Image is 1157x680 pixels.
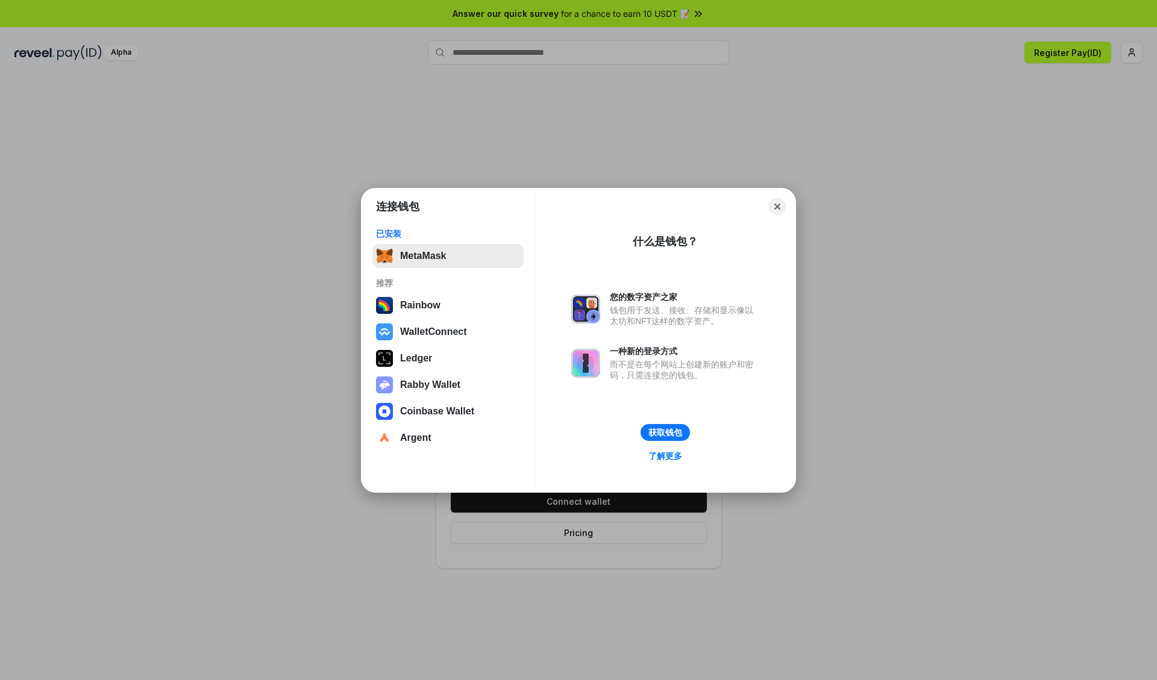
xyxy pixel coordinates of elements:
[610,292,759,302] div: 您的数字资产之家
[648,427,682,438] div: 获取钱包
[769,198,786,215] button: Close
[400,251,446,261] div: MetaMask
[372,320,524,344] button: WalletConnect
[400,406,474,417] div: Coinbase Wallet
[376,350,393,367] img: svg+xml,%3Csvg%20xmlns%3D%22http%3A%2F%2Fwww.w3.org%2F2000%2Fsvg%22%20width%3D%2228%22%20height%3...
[372,293,524,317] button: Rainbow
[633,234,698,249] div: 什么是钱包？
[376,248,393,264] img: svg+xml,%3Csvg%20fill%3D%22none%22%20height%3D%2233%22%20viewBox%3D%220%200%2035%2033%22%20width%...
[400,300,441,311] div: Rainbow
[372,244,524,268] button: MetaMask
[376,429,393,446] img: svg+xml,%3Csvg%20width%3D%2228%22%20height%3D%2228%22%20viewBox%3D%220%200%2028%2028%22%20fill%3D...
[571,349,600,378] img: svg+xml,%3Csvg%20xmlns%3D%22http%3A%2F%2Fwww.w3.org%2F2000%2Fsvg%22%20fill%3D%22none%22%20viewBox...
[610,305,759,326] div: 钱包用于发送、接收、存储和显示像以太坊和NFT这样的数字资产。
[400,379,460,390] div: Rabby Wallet
[610,359,759,381] div: 而不是在每个网站上创建新的账户和密码，只需连接您的钱包。
[400,432,431,443] div: Argent
[372,399,524,423] button: Coinbase Wallet
[648,451,682,461] div: 了解更多
[641,424,690,441] button: 获取钱包
[400,326,467,337] div: WalletConnect
[376,199,419,214] h1: 连接钱包
[376,228,520,239] div: 已安装
[376,323,393,340] img: svg+xml,%3Csvg%20width%3D%2228%22%20height%3D%2228%22%20viewBox%3D%220%200%2028%2028%22%20fill%3D...
[372,346,524,370] button: Ledger
[641,448,689,464] a: 了解更多
[376,403,393,420] img: svg+xml,%3Csvg%20width%3D%2228%22%20height%3D%2228%22%20viewBox%3D%220%200%2028%2028%22%20fill%3D...
[610,346,759,357] div: 一种新的登录方式
[400,353,432,364] div: Ledger
[376,297,393,314] img: svg+xml,%3Csvg%20width%3D%22120%22%20height%3D%22120%22%20viewBox%3D%220%200%20120%20120%22%20fil...
[372,373,524,397] button: Rabby Wallet
[376,278,520,289] div: 推荐
[372,426,524,450] button: Argent
[376,376,393,393] img: svg+xml,%3Csvg%20xmlns%3D%22http%3A%2F%2Fwww.w3.org%2F2000%2Fsvg%22%20fill%3D%22none%22%20viewBox...
[571,295,600,323] img: svg+xml,%3Csvg%20xmlns%3D%22http%3A%2F%2Fwww.w3.org%2F2000%2Fsvg%22%20fill%3D%22none%22%20viewBox...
